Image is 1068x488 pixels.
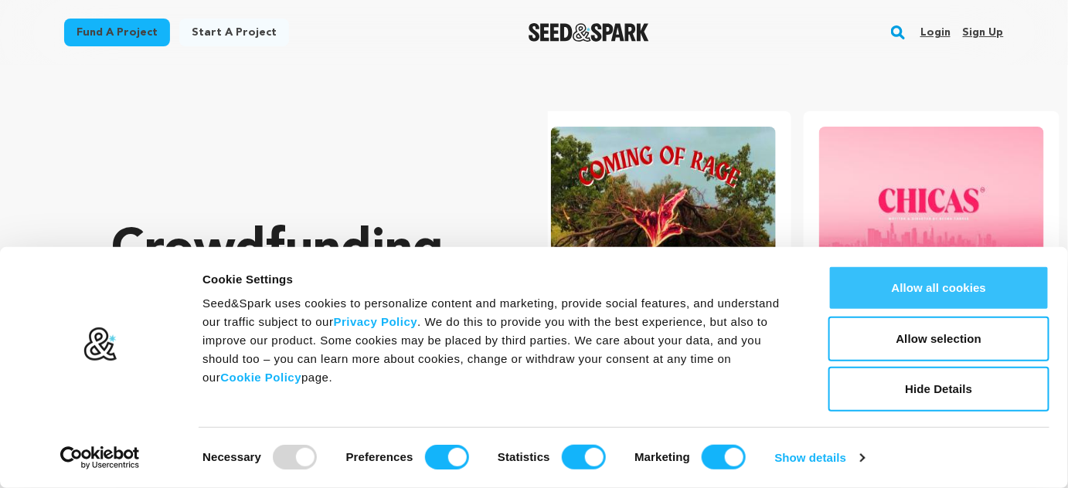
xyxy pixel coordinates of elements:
[64,19,170,46] a: Fund a project
[59,91,138,101] div: Domain Overview
[40,40,170,53] div: Domain: [DOMAIN_NAME]
[551,127,776,275] img: Coming of Rage image
[202,294,794,387] div: Seed&Spark uses cookies to personalize content and marketing, provide social features, and unders...
[220,371,301,384] a: Cookie Policy
[828,266,1049,310] button: Allow all cookies
[828,367,1049,412] button: Hide Details
[828,317,1049,361] button: Allow selection
[43,25,76,37] div: v 4.0.25
[334,315,418,328] a: Privacy Policy
[83,327,117,362] img: logo
[25,25,37,37] img: logo_orange.svg
[171,91,260,101] div: Keywords by Traffic
[920,20,951,45] a: Login
[346,450,413,463] strong: Preferences
[498,450,550,463] strong: Statistics
[202,270,794,289] div: Cookie Settings
[634,450,690,463] strong: Marketing
[42,90,54,102] img: tab_domain_overview_orange.svg
[529,23,650,42] img: Seed&Spark Logo Dark Mode
[154,90,166,102] img: tab_keywords_by_traffic_grey.svg
[25,40,37,53] img: website_grey.svg
[202,450,261,463] strong: Necessary
[179,19,289,46] a: Start a project
[529,23,650,42] a: Seed&Spark Homepage
[32,446,168,469] a: Usercentrics Cookiebot - opens in a new window
[963,20,1004,45] a: Sign up
[819,127,1044,275] img: CHICAS Pilot image
[111,220,486,405] p: Crowdfunding that .
[775,446,865,469] a: Show details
